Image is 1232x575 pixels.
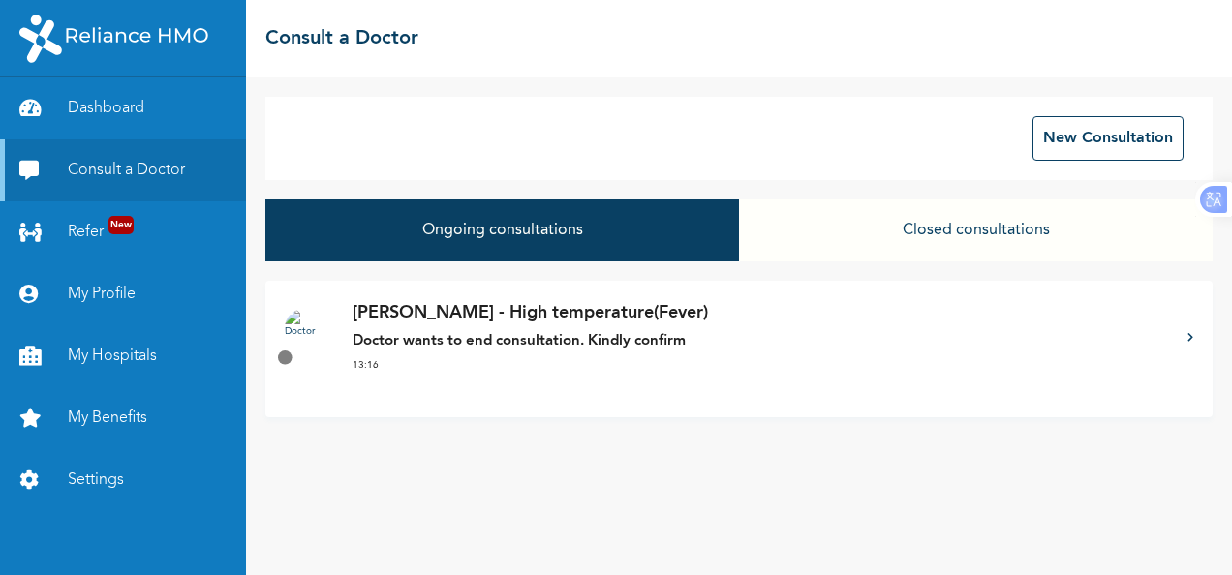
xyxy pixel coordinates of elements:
[353,358,1168,373] p: 13:16
[353,334,686,348] strong: Doctor wants to end consultation. Kindly confirm
[353,300,1168,326] p: [PERSON_NAME] - High temperature(Fever)
[108,216,134,234] span: New
[285,309,323,348] img: Doctor
[19,15,208,63] img: RelianceHMO's Logo
[1032,116,1184,161] button: New Consultation
[739,199,1213,261] button: Closed consultations
[265,24,418,53] h2: Consult a Doctor
[265,199,739,261] button: Ongoing consultations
